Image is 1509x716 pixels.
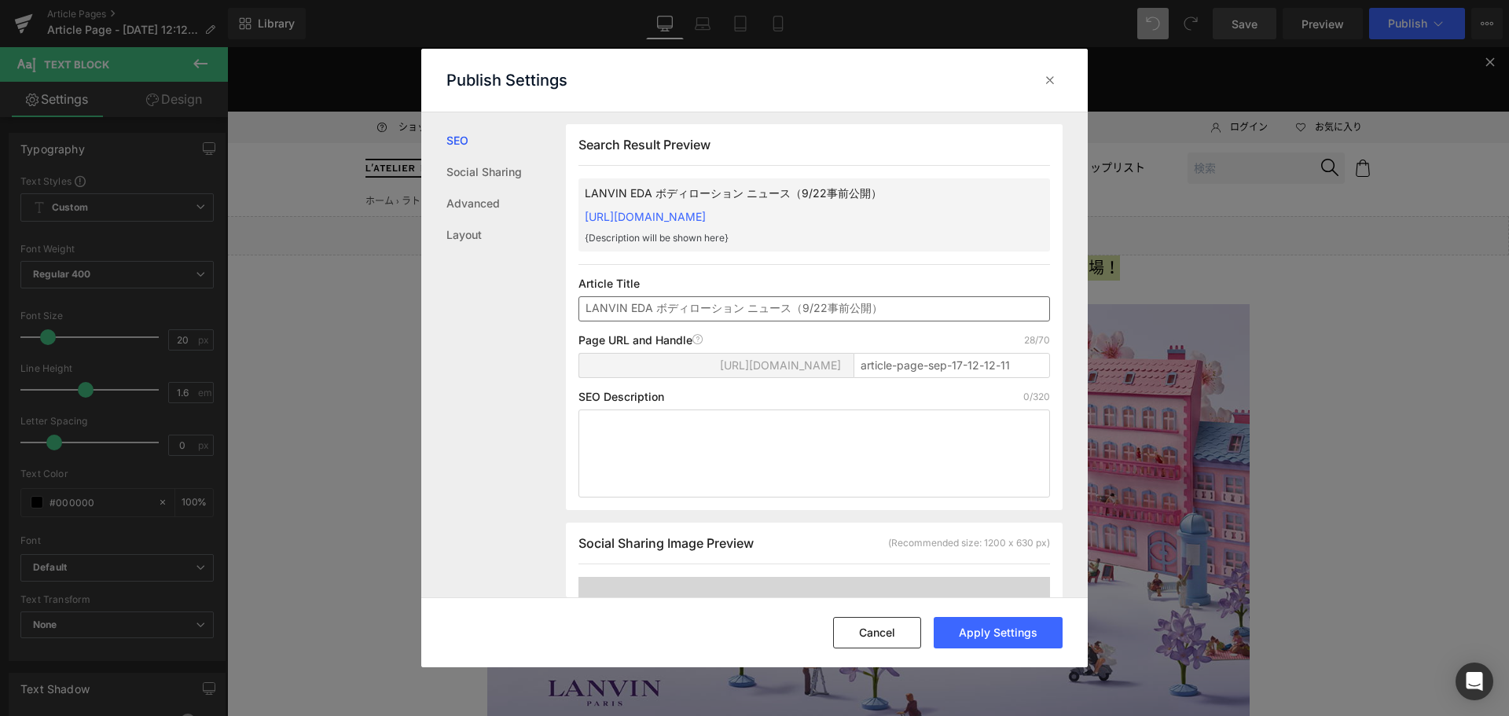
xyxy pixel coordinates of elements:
div: (Recommended size: 1200 x 630 px) [888,536,1050,550]
p: 名香「ランバン エクラ・ドゥ・アルページュ」の [260,208,1023,233]
p: Publish Settings [446,71,567,90]
a: LINE公式アカウントの友だち追加はこちらから [542,35,740,46]
img: Icon_Heart_Empty.svg [1069,75,1078,85]
div: Open Intercom Messenger [1456,663,1493,700]
span: ボディローションが数量限定で再登場！ [610,211,893,230]
p: LANVIN EDA ボディローション ニュース（9/22事前公開） [585,185,993,202]
span: ショッピングガイド [171,72,256,89]
img: Icon_ShoppingGuide.svg [148,73,162,87]
a: 新製品 [523,108,556,135]
a: ショップリスト [841,108,918,135]
a: ギフトガイド [575,108,641,135]
input: Enter your page title... [578,296,1050,321]
span: お気に入り [1088,72,1135,89]
input: Enter article title... [854,353,1050,378]
p: Page URL and Handle [578,334,703,347]
p: {Description will be shown here} [585,231,993,245]
nav: breadcrumbs [138,146,370,163]
span: › [169,149,172,160]
img: Icon_Cart.svg [1127,112,1144,130]
a: Layout [446,219,566,251]
button: Cancel [833,617,921,648]
img: Icon_Email.svg [278,76,288,83]
button: Apply Settings [934,617,1063,648]
input: 検索 [960,105,1118,138]
img: Icon_Search.svg [1094,112,1111,129]
p: 0/320 [1023,391,1050,403]
a: Advanced [446,188,566,219]
p: Article Title [578,277,1050,290]
span: お問い合わせ [297,72,354,89]
a: ブランドから探す [283,108,371,135]
img: KEY VISUAL [260,257,1023,686]
span: Social Sharing Image Preview [578,535,754,551]
span: ログイン [1003,72,1041,89]
img: Icon_User.svg [984,72,993,89]
img: ラトリエ デ パルファム 公式オンラインストア [138,112,264,130]
span: Search Result Preview [578,137,710,152]
span: [URL][DOMAIN_NAME] [720,359,841,372]
span: ラトリエ デ パルファム 公式オンラインストア [174,149,370,160]
a: ショッピングガイド [138,72,256,89]
a: [URL][DOMAIN_NAME] [585,210,706,223]
p: [全製品対象] ご購入で選べるサンプル2点プレゼント！ [16,16,1266,32]
a: カテゴリーから探す [723,108,822,135]
a: Social Sharing [446,156,566,188]
a: ホーム [138,149,167,160]
a: ログイン [975,72,1041,89]
a: 最新情報 [660,108,704,135]
a: お問い合わせ [269,72,354,89]
a: SEO [446,125,566,156]
p: SEO Description [578,391,664,403]
a: 限定品/キット・コフレ [390,108,505,135]
span: こちらから [693,35,740,46]
p: 28/70 [1024,334,1050,347]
